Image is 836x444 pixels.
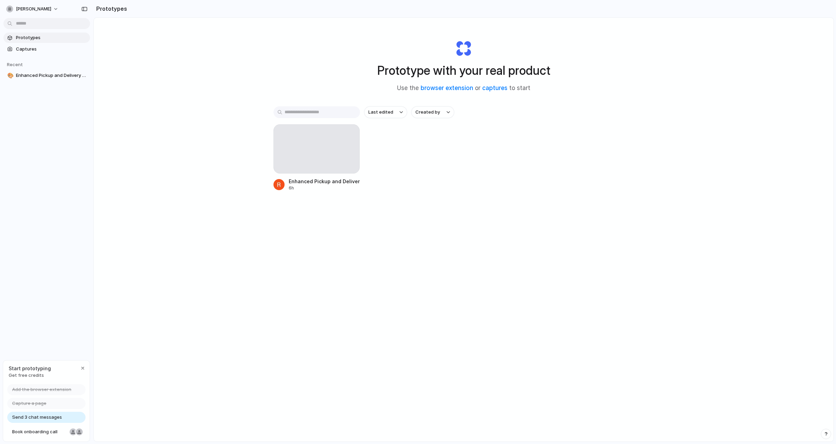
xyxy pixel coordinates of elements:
[3,3,62,15] button: [PERSON_NAME]
[75,428,83,436] div: Christian Iacullo
[16,34,87,41] span: Prototypes
[12,414,62,421] span: Send 3 chat messages
[16,6,51,12] span: [PERSON_NAME]
[368,109,393,116] span: Last edited
[377,61,550,80] h1: Prototype with your real product
[6,72,13,79] button: 🎨
[7,72,12,80] div: 🎨
[421,85,473,91] a: browser extension
[411,106,454,118] button: Created by
[3,33,90,43] a: Prototypes
[93,5,127,13] h2: Prototypes
[7,426,86,437] a: Book onboarding call
[289,178,360,185] div: Enhanced Pickup and Delivery Options for Carrier EA5SAN53000W
[415,109,440,116] span: Created by
[9,365,51,372] span: Start prototyping
[9,372,51,379] span: Get free credits
[12,428,67,435] span: Book onboarding call
[3,44,90,54] a: Captures
[397,84,530,93] span: Use the or to start
[3,70,90,81] a: 🎨Enhanced Pickup and Delivery Options for Carrier EA5SAN53000W
[16,72,87,79] span: Enhanced Pickup and Delivery Options for Carrier EA5SAN53000W
[7,62,23,67] span: Recent
[482,85,507,91] a: captures
[12,400,46,407] span: Capture a page
[69,428,77,436] div: Nicole Kubica
[16,46,87,53] span: Captures
[273,124,360,191] a: Enhanced Pickup and Delivery Options for Carrier EA5SAN53000W6h
[12,386,71,393] span: Add the browser extension
[289,185,360,191] div: 6h
[364,106,407,118] button: Last edited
